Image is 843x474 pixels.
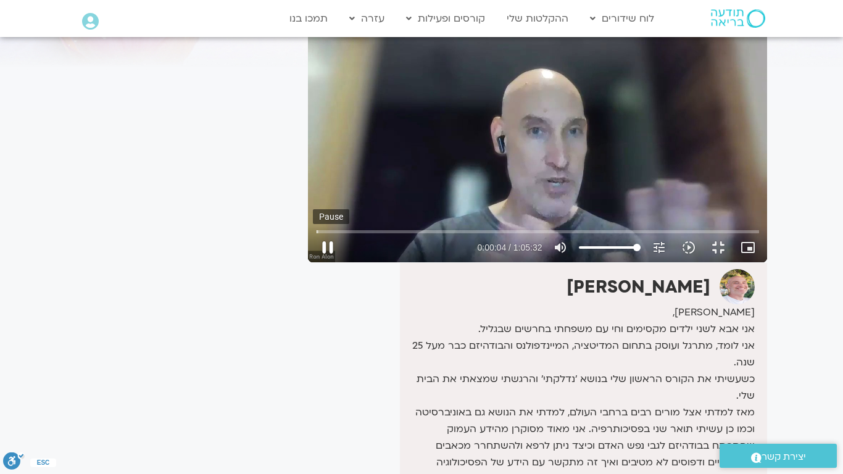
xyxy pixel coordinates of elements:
a: עזרה [343,7,391,30]
a: ההקלטות שלי [500,7,575,30]
a: קורסים ופעילות [400,7,491,30]
div: [PERSON_NAME], [403,304,755,321]
strong: [PERSON_NAME] [567,275,710,299]
a: תמכו בנו [283,7,334,30]
div: אני לומד, מתרגל ועוסק בתחום המדיטציה, המיינדפולנס והבודהיזם כבר מעל 25 שנה. [403,338,755,371]
img: רון אלון [720,269,755,304]
span: יצירת קשר [762,449,806,465]
a: לוח שידורים [584,7,660,30]
div: אני אבא לשני ילדים מקסימים וחי עם משפחתי בחרשים שבגליל. [403,321,755,338]
img: תודעה בריאה [711,9,765,28]
a: יצירת קשר [720,444,837,468]
div: כשעשיתי את הקורס הראשון שלי בנושא 'נדלקתי' והרגשתי שמצאתי את הבית שלי. [403,371,755,404]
